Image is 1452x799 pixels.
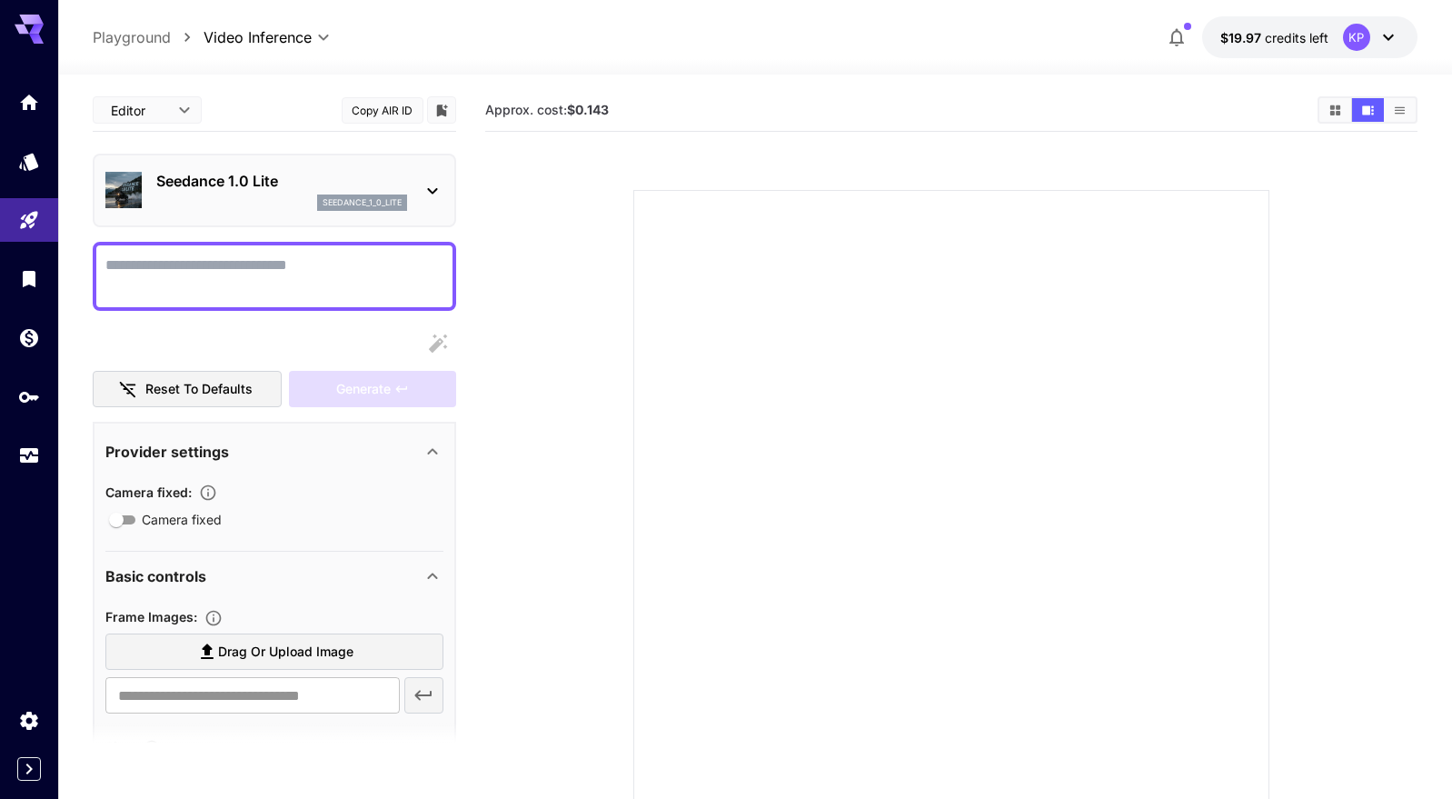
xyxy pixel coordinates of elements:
[105,554,443,598] div: Basic controls
[1220,28,1328,47] div: $19.9683
[105,634,443,671] label: Drag or upload image
[433,99,450,121] button: Add to library
[1384,98,1416,122] button: Show media in list view
[18,444,40,467] div: Usage
[1352,98,1384,122] button: Show media in video view
[1265,30,1328,45] span: credits left
[156,170,407,192] p: Seedance 1.0 Lite
[105,609,197,624] span: Frame Images :
[93,26,171,48] a: Playground
[105,565,206,587] p: Basic controls
[1318,96,1417,124] div: Show media in grid viewShow media in video viewShow media in list view
[105,163,443,218] div: Seedance 1.0 Liteseedance_1_0_lite
[18,91,40,114] div: Home
[142,510,222,529] span: Camera fixed
[17,757,41,781] button: Expand sidebar
[204,26,312,48] span: Video Inference
[18,267,40,290] div: Library
[218,641,353,664] span: Drag or upload image
[485,102,609,117] span: Approx. cost:
[93,371,282,408] button: Reset to defaults
[1343,24,1370,51] div: KP
[105,484,192,500] span: Camera fixed :
[105,430,443,474] div: Provider settings
[111,101,167,120] span: Editor
[1319,98,1351,122] button: Show media in grid view
[1202,16,1417,58] button: $19.9683KP
[323,196,402,209] p: seedance_1_0_lite
[567,102,609,117] b: $0.143
[93,26,204,48] nav: breadcrumb
[18,150,40,173] div: Models
[18,385,40,408] div: API Keys
[18,209,40,232] div: Playground
[18,326,40,349] div: Wallet
[105,441,229,463] p: Provider settings
[18,709,40,732] div: Settings
[342,97,423,124] button: Copy AIR ID
[197,609,230,627] button: Upload frame images.
[1220,30,1265,45] span: $19.97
